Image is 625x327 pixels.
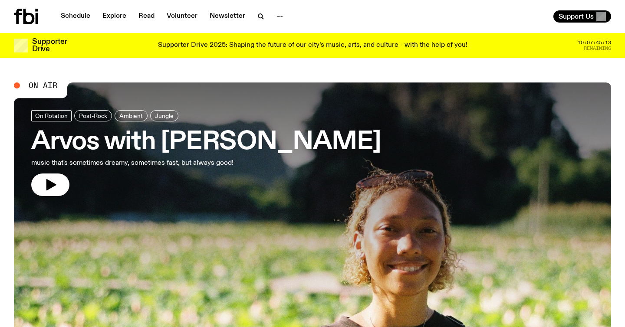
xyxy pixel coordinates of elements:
[79,112,107,119] span: Post-Rock
[56,10,95,23] a: Schedule
[584,46,611,51] span: Remaining
[161,10,203,23] a: Volunteer
[119,112,143,119] span: Ambient
[31,110,381,196] a: Arvos with [PERSON_NAME]music that's sometimes dreamy, sometimes fast, but always good!
[559,13,594,20] span: Support Us
[35,112,68,119] span: On Rotation
[578,40,611,45] span: 10:07:45:13
[150,110,178,121] a: Jungle
[74,110,112,121] a: Post-Rock
[31,158,253,168] p: music that's sometimes dreamy, sometimes fast, but always good!
[31,110,72,121] a: On Rotation
[97,10,132,23] a: Explore
[158,42,467,49] p: Supporter Drive 2025: Shaping the future of our city’s music, arts, and culture - with the help o...
[29,82,57,89] span: On Air
[155,112,174,119] span: Jungle
[31,130,381,154] h3: Arvos with [PERSON_NAME]
[553,10,611,23] button: Support Us
[32,38,67,53] h3: Supporter Drive
[133,10,160,23] a: Read
[204,10,250,23] a: Newsletter
[115,110,148,121] a: Ambient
